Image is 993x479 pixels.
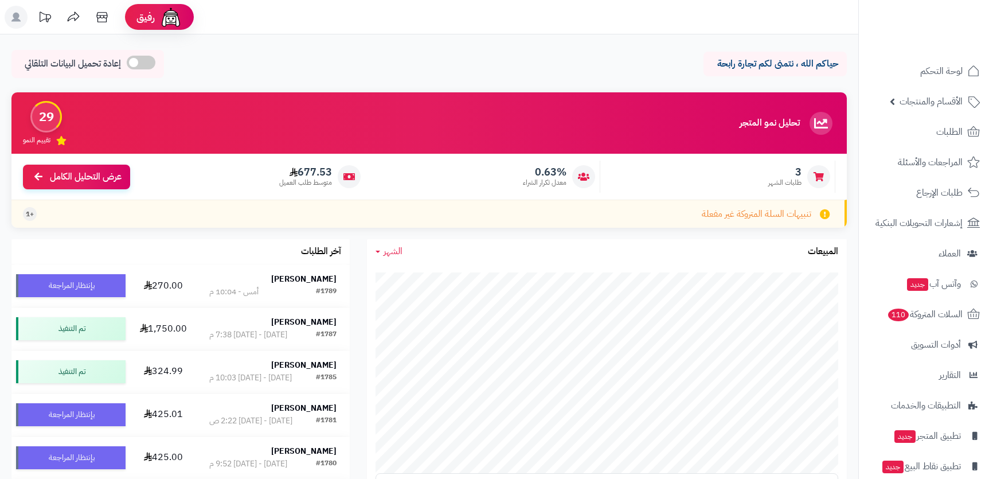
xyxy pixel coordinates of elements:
strong: [PERSON_NAME] [271,402,337,414]
img: ai-face.png [159,6,182,29]
div: [DATE] - [DATE] 7:38 م [209,329,287,341]
span: الأقسام والمنتجات [900,94,963,110]
strong: [PERSON_NAME] [271,359,337,371]
a: لوحة التحكم [866,57,986,85]
div: [DATE] - [DATE] 2:22 ص [209,415,292,427]
span: جديد [882,461,904,473]
span: التقارير [939,367,961,383]
a: الشهر [376,245,402,258]
p: حياكم الله ، نتمنى لكم تجارة رابحة [712,57,838,71]
a: السلات المتروكة110 [866,301,986,328]
span: 3 [768,166,802,178]
td: 425.00 [130,437,196,479]
div: #1781 [316,415,337,427]
span: 0.63% [523,166,566,178]
span: معدل تكرار الشراء [523,178,566,188]
a: تحديثات المنصة [30,6,59,32]
a: طلبات الإرجاع [866,179,986,207]
span: وآتس آب [906,276,961,292]
span: العملاء [939,246,961,262]
span: أدوات التسويق [911,337,961,353]
span: تطبيق المتجر [893,428,961,444]
span: متوسط طلب العميل [279,178,332,188]
a: الطلبات [866,118,986,146]
span: +1 [26,209,34,219]
div: بإنتظار المراجعة [16,446,126,469]
span: التطبيقات والخدمات [891,398,961,414]
a: وآتس آبجديد [866,270,986,298]
span: الطلبات [936,124,963,140]
h3: آخر الطلبات [301,247,341,257]
span: إعادة تحميل البيانات التلقائي [25,57,121,71]
span: تقييم النمو [23,135,50,145]
a: التطبيقات والخدمات [866,392,986,419]
td: 1,750.00 [130,307,196,350]
span: إشعارات التحويلات البنكية [875,215,963,231]
span: المراجعات والأسئلة [898,154,963,170]
a: العملاء [866,240,986,267]
span: عرض التحليل الكامل [50,170,122,184]
span: 677.53 [279,166,332,178]
img: logo-2.png [915,17,982,41]
span: رفيق [136,10,155,24]
a: التقارير [866,361,986,389]
td: 425.01 [130,394,196,436]
div: #1787 [316,329,337,341]
strong: [PERSON_NAME] [271,273,337,285]
span: جديد [907,278,928,291]
a: عرض التحليل الكامل [23,165,130,189]
span: جديد [894,430,916,443]
div: #1785 [316,372,337,384]
a: تطبيق المتجرجديد [866,422,986,450]
span: الشهر [384,244,402,258]
a: أدوات التسويق [866,331,986,359]
td: 324.99 [130,351,196,393]
span: لوحة التحكم [920,63,963,79]
span: تنبيهات السلة المتروكة غير مفعلة [702,208,811,221]
span: طلبات الشهر [768,178,802,188]
a: إشعارات التحويلات البنكية [866,209,986,237]
h3: تحليل نمو المتجر [740,118,800,128]
strong: [PERSON_NAME] [271,445,337,457]
td: 270.00 [130,264,196,307]
div: بإنتظار المراجعة [16,274,126,297]
a: المراجعات والأسئلة [866,149,986,176]
span: طلبات الإرجاع [916,185,963,201]
span: تطبيق نقاط البيع [881,458,961,474]
span: 110 [888,308,910,322]
div: أمس - 10:04 م [209,286,259,298]
div: [DATE] - [DATE] 10:03 م [209,372,292,384]
div: #1789 [316,286,337,298]
div: #1780 [316,458,337,470]
div: بإنتظار المراجعة [16,403,126,426]
div: تم التنفيذ [16,317,126,340]
h3: المبيعات [808,247,838,257]
div: تم التنفيذ [16,360,126,383]
strong: [PERSON_NAME] [271,316,337,328]
div: [DATE] - [DATE] 9:52 م [209,458,287,470]
span: السلات المتروكة [887,306,963,322]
